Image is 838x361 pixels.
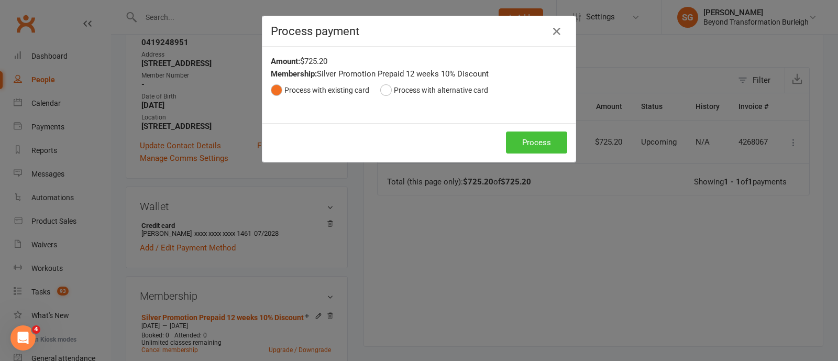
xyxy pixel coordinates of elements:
[271,55,567,68] div: $725.20
[271,68,567,80] div: Silver Promotion Prepaid 12 weeks 10% Discount
[506,132,567,154] button: Process
[271,69,317,79] strong: Membership:
[271,57,300,66] strong: Amount:
[271,80,369,100] button: Process with existing card
[380,80,488,100] button: Process with alternative card
[10,325,36,351] iframe: Intercom live chat
[32,325,40,334] span: 4
[271,25,567,38] h4: Process payment
[548,23,565,40] button: Close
